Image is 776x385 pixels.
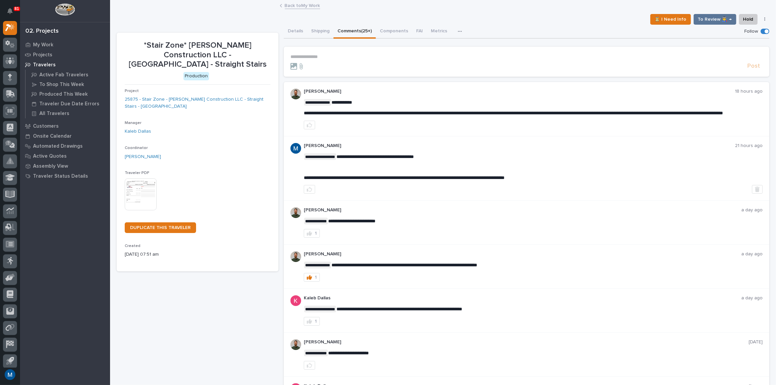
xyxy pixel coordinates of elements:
[650,14,691,25] button: ⏳ I Need Info
[33,163,68,169] p: Assembly View
[285,1,320,9] a: Back toMy Work
[412,25,427,39] button: FAI
[15,6,19,11] p: 81
[304,295,741,301] p: Kaleb Dallas
[304,229,320,238] button: 1
[284,25,307,39] button: Details
[741,295,763,301] p: a day ago
[741,251,763,257] p: a day ago
[26,89,110,99] a: Produced This Week
[655,15,687,23] span: ⏳ I Need Info
[33,173,88,179] p: Traveler Status Details
[33,42,53,48] p: My Work
[747,62,760,70] span: Post
[8,8,17,19] div: Notifications81
[743,15,753,23] span: Hold
[20,131,110,141] a: Onsite Calendar
[33,133,72,139] p: Onsite Calendar
[33,153,67,159] p: Active Quotes
[744,29,758,34] p: Follow
[125,146,148,150] span: Coordinator
[20,171,110,181] a: Traveler Status Details
[20,60,110,70] a: Travelers
[698,15,732,23] span: To Review 👨‍🏭 →
[20,161,110,171] a: Assembly View
[304,143,735,149] p: [PERSON_NAME]
[304,361,315,370] button: like this post
[20,151,110,161] a: Active Quotes
[20,141,110,151] a: Automated Drawings
[290,251,301,262] img: AATXAJw4slNr5ea0WduZQVIpKGhdapBAGQ9xVsOeEvl5=s96-c
[304,185,315,194] button: like this post
[307,25,333,39] button: Shipping
[26,70,110,79] a: Active Fab Travelers
[290,207,301,218] img: AATXAJw4slNr5ea0WduZQVIpKGhdapBAGQ9xVsOeEvl5=s96-c
[333,25,376,39] button: Comments (25+)
[20,121,110,131] a: Customers
[3,4,17,18] button: Notifications
[55,3,75,16] img: Workspace Logo
[694,14,736,25] button: To Review 👨‍🏭 →
[315,275,317,280] div: 1
[33,52,52,58] p: Projects
[125,171,149,175] span: Traveler PDF
[290,89,301,99] img: AATXAJw4slNr5ea0WduZQVIpKGhdapBAGQ9xVsOeEvl5=s96-c
[26,109,110,118] a: All Travelers
[26,80,110,89] a: To Shop This Week
[125,128,151,135] a: Kaleb Dallas
[125,244,140,248] span: Created
[26,99,110,108] a: Traveler Due Date Errors
[304,317,320,326] button: 1
[20,50,110,60] a: Projects
[39,111,69,117] p: All Travelers
[304,251,741,257] p: [PERSON_NAME]
[39,82,84,88] p: To Shop This Week
[304,273,320,282] button: 1
[39,91,88,97] p: Produced This Week
[125,96,270,110] a: 25875 - Stair Zone - [PERSON_NAME] Construction LLC - Straight Stairs - [GEOGRAPHIC_DATA]
[315,231,317,236] div: 1
[739,14,758,25] button: Hold
[125,89,139,93] span: Project
[290,339,301,350] img: AATXAJw4slNr5ea0WduZQVIpKGhdapBAGQ9xVsOeEvl5=s96-c
[427,25,451,39] button: Metrics
[125,251,270,258] p: [DATE] 07:51 am
[125,222,196,233] a: DUPLICATE THIS TRAVELER
[20,40,110,50] a: My Work
[315,319,317,324] div: 1
[735,143,763,149] p: 21 hours ago
[25,28,59,35] div: 02. Projects
[290,295,301,306] img: ACg8ocJFQJZtOpq0mXhEl6L5cbQXDkmdPAf0fdoBPnlMfqfX=s96-c
[125,121,141,125] span: Manager
[39,72,88,78] p: Active Fab Travelers
[304,339,749,345] p: [PERSON_NAME]
[39,101,99,107] p: Traveler Due Date Errors
[33,62,56,68] p: Travelers
[125,153,161,160] a: [PERSON_NAME]
[735,89,763,94] p: 18 hours ago
[33,123,59,129] p: Customers
[3,368,17,382] button: users-avatar
[125,41,270,69] p: *Stair Zone* [PERSON_NAME] Construction LLC - [GEOGRAPHIC_DATA] - Straight Stairs
[376,25,412,39] button: Components
[33,143,83,149] p: Automated Drawings
[749,339,763,345] p: [DATE]
[183,72,209,80] div: Production
[741,207,763,213] p: a day ago
[304,207,741,213] p: [PERSON_NAME]
[290,143,301,154] img: ACg8ocIvjV8JvZpAypjhyiWMpaojd8dqkqUuCyfg92_2FdJdOC49qw=s96-c
[745,62,763,70] button: Post
[304,89,735,94] p: [PERSON_NAME]
[752,185,763,194] button: Delete post
[304,121,315,129] button: like this post
[130,225,191,230] span: DUPLICATE THIS TRAVELER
